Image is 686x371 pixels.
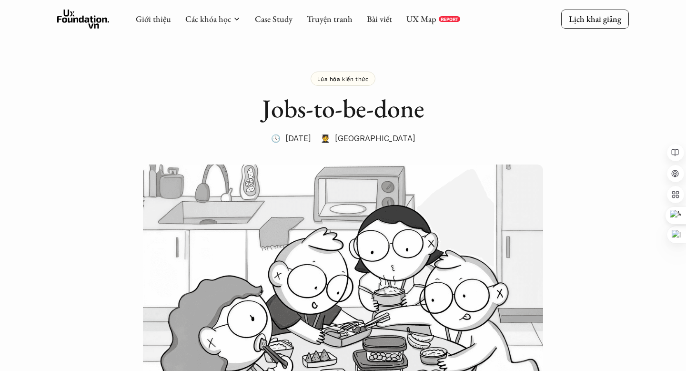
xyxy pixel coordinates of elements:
p: 🧑‍🎓 [GEOGRAPHIC_DATA] [321,131,415,145]
p: Lúa hóa kiến thức [317,75,368,82]
a: UX Map [406,13,436,24]
a: Các khóa học [185,13,231,24]
p: REPORT [441,16,458,22]
a: Truyện tranh [307,13,353,24]
a: Giới thiệu [136,13,171,24]
h1: Jobs-to-be-done [152,93,534,124]
a: Bài viết [367,13,392,24]
a: Case Study [255,13,293,24]
p: 🕔 [DATE] [271,131,311,145]
a: Lịch khai giảng [561,10,629,28]
p: Lịch khai giảng [569,13,621,24]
